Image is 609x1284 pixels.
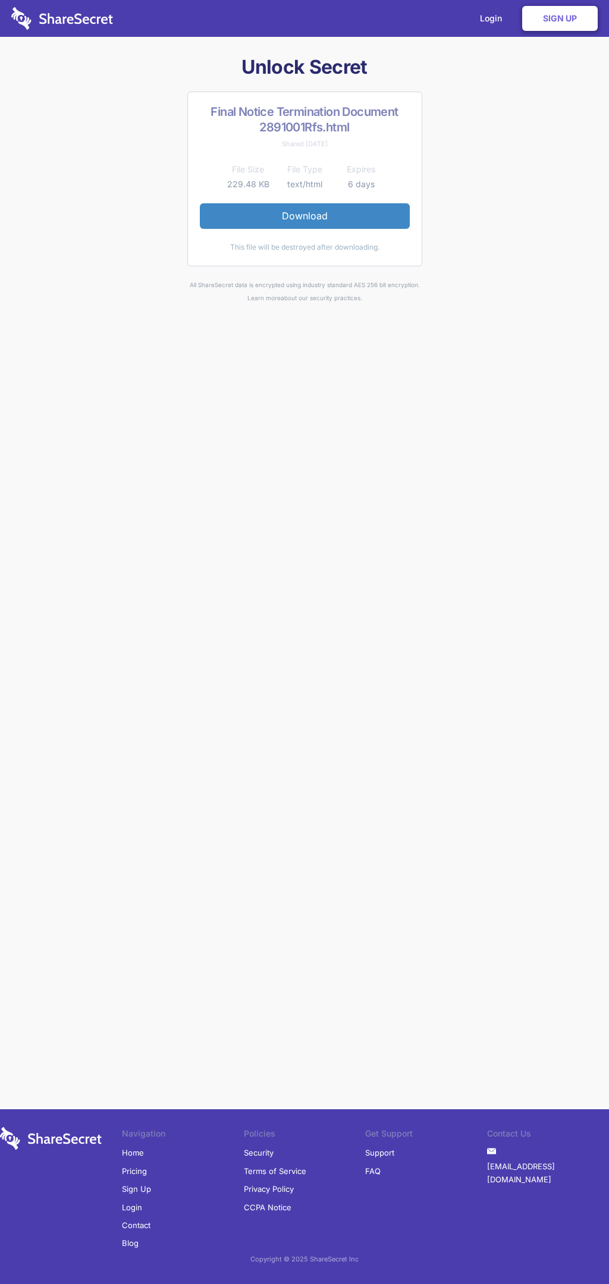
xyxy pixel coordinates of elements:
[247,294,281,301] a: Learn more
[365,1162,381,1180] a: FAQ
[333,162,390,177] th: Expires
[487,1157,609,1189] a: [EMAIL_ADDRESS][DOMAIN_NAME]
[11,7,113,30] img: logo-wordmark-white-trans-d4663122ce5f474addd5e946df7df03e33cb6a1c49d2221995e7729f52c070b2.svg
[200,241,410,254] div: This file will be destroyed after downloading.
[122,1216,150,1234] a: Contact
[244,1144,274,1162] a: Security
[365,1127,487,1144] li: Get Support
[365,1144,394,1162] a: Support
[220,162,277,177] th: File Size
[333,177,390,191] td: 6 days
[244,1180,294,1198] a: Privacy Policy
[277,162,333,177] th: File Type
[122,1180,151,1198] a: Sign Up
[122,1234,139,1252] a: Blog
[244,1198,291,1216] a: CCPA Notice
[522,6,598,31] a: Sign Up
[122,1162,147,1180] a: Pricing
[487,1127,609,1144] li: Contact Us
[244,1127,366,1144] li: Policies
[220,177,277,191] td: 229.48 KB
[244,1162,306,1180] a: Terms of Service
[200,104,410,135] h2: Final Notice Termination Document 2891001Rfs.html
[277,177,333,191] td: text/html
[200,137,410,150] div: Shared [DATE]
[200,203,410,228] a: Download
[122,1144,144,1162] a: Home
[122,1198,142,1216] a: Login
[122,1127,244,1144] li: Navigation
